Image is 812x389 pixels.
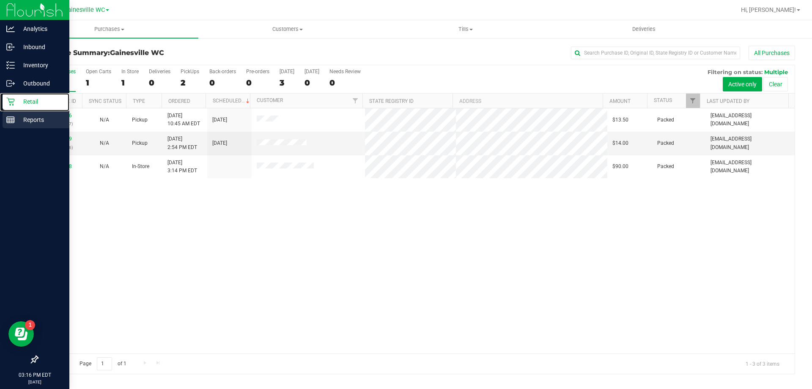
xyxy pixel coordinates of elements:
[6,79,15,88] inline-svg: Outbound
[657,116,674,124] span: Packed
[15,24,66,34] p: Analytics
[329,78,361,88] div: 0
[710,112,790,128] span: [EMAIL_ADDRESS][DOMAIN_NAME]
[89,98,121,104] a: Sync Status
[304,78,319,88] div: 0
[121,78,139,88] div: 1
[6,97,15,106] inline-svg: Retail
[167,112,200,128] span: [DATE] 10:45 AM EDT
[280,78,294,88] div: 3
[763,77,788,91] button: Clear
[657,139,674,147] span: Packed
[86,69,111,74] div: Open Carts
[168,98,190,104] a: Ordered
[213,98,251,104] a: Scheduled
[555,20,733,38] a: Deliveries
[48,163,72,169] a: 12021128
[6,25,15,33] inline-svg: Analytics
[167,159,197,175] span: [DATE] 3:14 PM EDT
[280,69,294,74] div: [DATE]
[369,98,414,104] a: State Registry ID
[181,69,199,74] div: PickUps
[657,163,674,171] span: Packed
[708,69,763,75] span: Filtering on status:
[63,6,105,14] span: Gainesville WC
[15,78,66,88] p: Outbound
[209,78,236,88] div: 0
[257,97,283,103] a: Customer
[132,116,148,124] span: Pickup
[4,379,66,385] p: [DATE]
[132,163,149,171] span: In-Store
[167,135,197,151] span: [DATE] 2:54 PM EDT
[329,69,361,74] div: Needs Review
[612,163,628,171] span: $90.00
[612,139,628,147] span: $14.00
[72,357,133,370] span: Page of 1
[15,42,66,52] p: Inbound
[97,357,112,370] input: 1
[212,139,227,147] span: [DATE]
[707,98,749,104] a: Last Updated By
[8,321,34,347] iframe: Resource center
[86,78,111,88] div: 1
[181,78,199,88] div: 2
[710,135,790,151] span: [EMAIL_ADDRESS][DOMAIN_NAME]
[739,357,786,370] span: 1 - 3 of 3 items
[100,140,109,146] span: Not Applicable
[20,25,198,33] span: Purchases
[741,6,796,13] span: Hi, [PERSON_NAME]!
[304,69,319,74] div: [DATE]
[100,116,109,124] button: N/A
[453,94,603,108] th: Address
[749,46,795,60] button: All Purchases
[199,25,376,33] span: Customers
[37,49,290,57] h3: Purchase Summary:
[348,94,362,108] a: Filter
[686,94,700,108] a: Filter
[15,60,66,70] p: Inventory
[110,49,164,57] span: Gainesville WC
[6,43,15,51] inline-svg: Inbound
[377,25,554,33] span: Tills
[723,77,762,91] button: Active only
[15,97,66,107] p: Retail
[48,136,72,142] a: 12020969
[4,371,66,379] p: 03:16 PM EDT
[15,115,66,125] p: Reports
[20,20,198,38] a: Purchases
[246,78,269,88] div: 0
[100,163,109,169] span: Not Applicable
[100,117,109,123] span: Not Applicable
[149,69,170,74] div: Deliveries
[621,25,667,33] span: Deliveries
[376,20,554,38] a: Tills
[654,97,672,103] a: Status
[100,163,109,171] button: N/A
[25,320,35,330] iframe: Resource center unread badge
[100,139,109,147] button: N/A
[246,69,269,74] div: Pre-orders
[209,69,236,74] div: Back-orders
[6,61,15,69] inline-svg: Inventory
[133,98,145,104] a: Type
[710,159,790,175] span: [EMAIL_ADDRESS][DOMAIN_NAME]
[612,116,628,124] span: $13.50
[198,20,376,38] a: Customers
[571,47,740,59] input: Search Purchase ID, Original ID, State Registry ID or Customer Name...
[212,116,227,124] span: [DATE]
[121,69,139,74] div: In Store
[6,116,15,124] inline-svg: Reports
[764,69,788,75] span: Multiple
[132,139,148,147] span: Pickup
[48,113,72,119] a: 12018936
[609,98,631,104] a: Amount
[149,78,170,88] div: 0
